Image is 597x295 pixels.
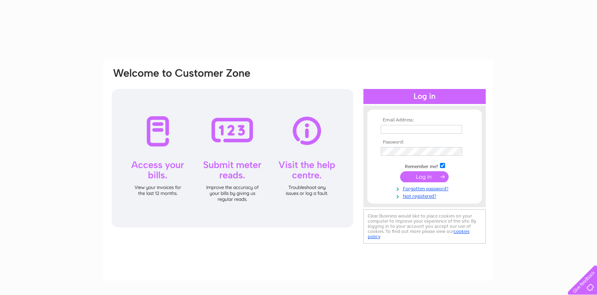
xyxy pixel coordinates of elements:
[363,209,486,244] div: Clear Business would like to place cookies on your computer to improve your experience of the sit...
[379,162,470,170] td: Remember me?
[368,229,470,239] a: cookies policy
[379,140,470,145] th: Password:
[379,117,470,123] th: Email Address:
[381,184,470,192] a: Forgotten password?
[400,171,449,182] input: Submit
[381,192,470,199] a: Not registered?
